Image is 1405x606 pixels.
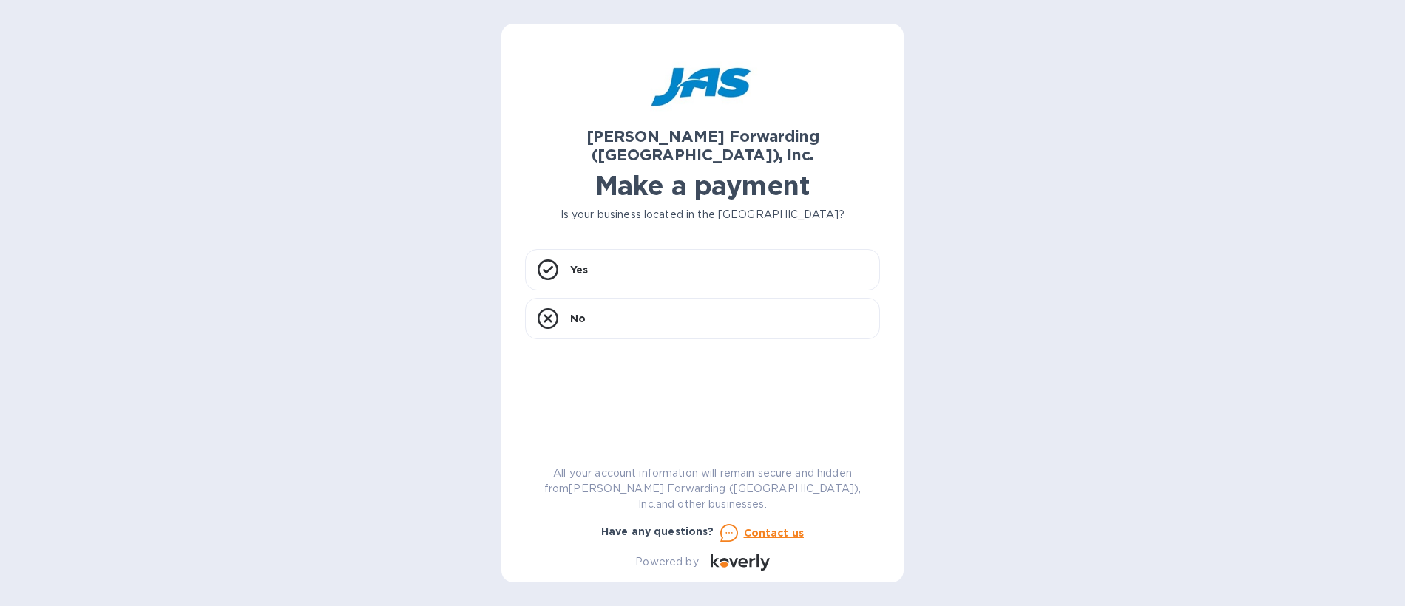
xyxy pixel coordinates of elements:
p: No [570,311,586,326]
b: Have any questions? [601,525,714,537]
h1: Make a payment [525,170,880,201]
u: Contact us [744,527,805,539]
p: Powered by [635,554,698,570]
p: All your account information will remain secure and hidden from [PERSON_NAME] Forwarding ([GEOGRA... [525,466,880,512]
p: Yes [570,262,588,277]
p: Is your business located in the [GEOGRAPHIC_DATA]? [525,207,880,222]
b: [PERSON_NAME] Forwarding ([GEOGRAPHIC_DATA]), Inc. [586,127,819,164]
